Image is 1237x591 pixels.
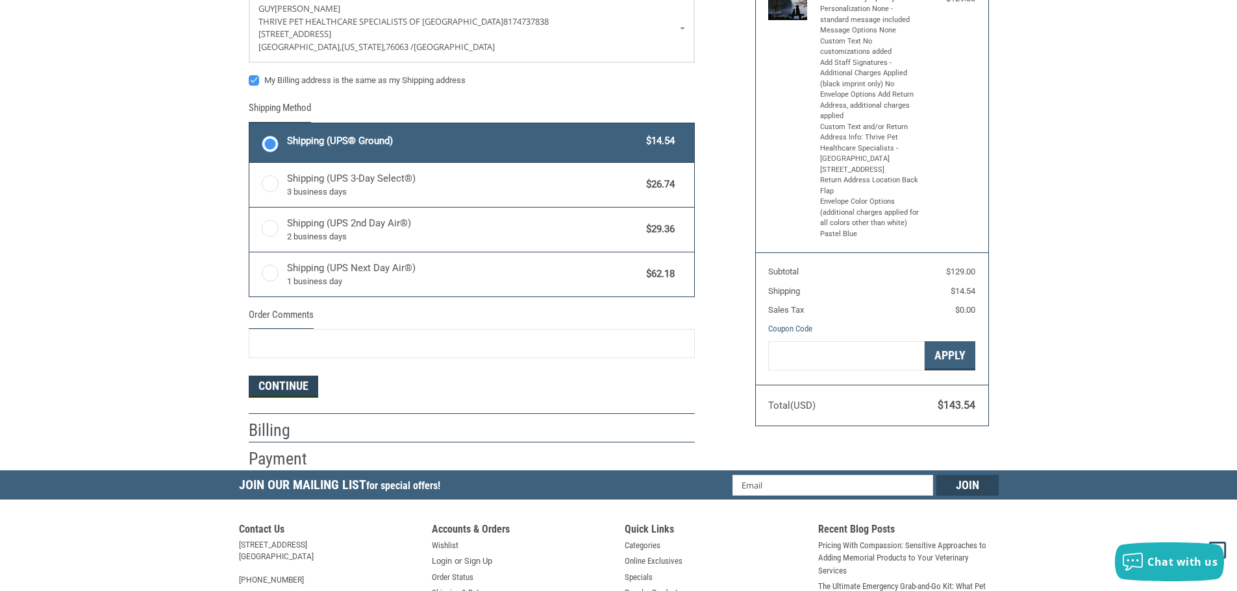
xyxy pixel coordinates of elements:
address: [STREET_ADDRESS] [GEOGRAPHIC_DATA] [PHONE_NUMBER] [239,539,419,586]
span: or [447,555,469,568]
a: Order Status [432,571,473,584]
h5: Quick Links [625,523,805,539]
span: [STREET_ADDRESS] [258,28,331,40]
span: [US_STATE], [342,41,386,53]
span: GUY [258,3,275,14]
span: $14.54 [640,134,675,149]
span: 76063 / [386,41,414,53]
h5: Recent Blog Posts [818,523,999,539]
span: THRIVE PET HEALTHCARE SPECIALISTS OF [GEOGRAPHIC_DATA] [258,16,503,27]
h2: Payment [249,448,325,470]
label: My Billing address is the same as my Shipping address [249,75,695,86]
a: Sign Up [464,555,492,568]
span: Shipping (UPS 2nd Day Air®) [287,216,640,243]
legend: Order Comments [249,308,314,329]
span: $29.36 [640,222,675,237]
span: Shipping (UPS Next Day Air®) [287,261,640,288]
span: $14.54 [951,286,975,296]
a: Wishlist [432,539,458,552]
span: [GEOGRAPHIC_DATA] [414,41,495,53]
span: 2 business days [287,230,640,243]
li: Message Options None [820,25,921,36]
span: Sales Tax [768,305,804,315]
span: for special offers! [366,479,440,492]
button: Chat with us [1115,542,1224,581]
input: Gift Certificate or Coupon Code [768,341,925,370]
a: Coupon Code [768,324,812,333]
span: $26.74 [640,177,675,192]
span: [GEOGRAPHIC_DATA], [258,41,342,53]
span: 3 business days [287,186,640,199]
span: $129.00 [946,267,975,276]
span: Shipping (UPS® Ground) [287,134,640,149]
h5: Join Our Mailing List [239,470,447,503]
li: Custom Text No customizations added [820,36,921,58]
span: 1 business day [287,275,640,288]
li: Return Address Location Back Flap [820,175,921,197]
legend: Shipping Method [249,101,311,122]
li: Envelope Color Options (additional charges applied for all colors other than white) Pastel Blue [820,197,921,239]
a: Categories [625,539,660,552]
span: $0.00 [955,305,975,315]
a: Specials [625,571,653,584]
span: $143.54 [938,399,975,411]
li: Add Staff Signatures - Additional Charges Applied (black imprint only) No [820,58,921,90]
li: Custom Text and/or Return Address Info: Thrive Pet Healthcare Specialists - [GEOGRAPHIC_DATA] [ST... [820,122,921,176]
span: $62.18 [640,267,675,282]
h5: Accounts & Orders [432,523,612,539]
span: Shipping (UPS 3-Day Select®) [287,171,640,199]
a: Login [432,555,452,568]
span: Subtotal [768,267,799,276]
input: Join [936,475,999,496]
button: Apply [925,341,975,370]
span: 8174737838 [503,16,549,27]
a: Online Exclusives [625,555,682,568]
span: Shipping [768,286,800,296]
h5: Contact Us [239,523,419,539]
h2: Billing [249,420,325,441]
span: Chat with us [1147,555,1218,569]
span: Total (USD) [768,400,816,411]
button: Continue [249,376,318,398]
li: Personalization None - standard message included [820,4,921,25]
li: Envelope Options Add Return Address, additional charges applied [820,90,921,122]
a: Pricing With Compassion: Sensitive Approaches to Adding Memorial Products to Your Veterinary Serv... [818,539,999,577]
span: [PERSON_NAME] [275,3,340,14]
input: Email [732,475,933,496]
